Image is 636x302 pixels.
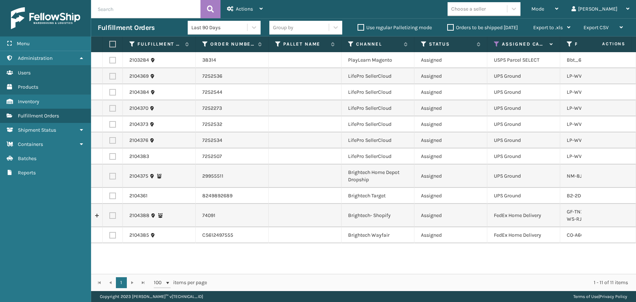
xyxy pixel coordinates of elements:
[342,68,414,84] td: LifePro SellerCloud
[196,100,269,116] td: 7252273
[342,188,414,204] td: Brightech Target
[342,227,414,243] td: Brightech Wayfair
[18,98,39,105] span: Inventory
[129,173,148,180] a: 2104375
[217,279,628,286] div: 1 - 11 of 11 items
[584,24,609,31] span: Export CSV
[98,23,155,32] h3: Fulfillment Orders
[196,84,269,100] td: 7252544
[447,24,518,31] label: Orders to be shipped [DATE]
[567,216,606,222] a: WS-RJ45-UFMA: 1
[196,116,269,132] td: 7252532
[129,232,149,239] a: 2104385
[342,100,414,116] td: LifePro SellerCloud
[414,204,487,227] td: Assigned
[116,277,127,288] a: 1
[567,105,596,111] a: LP-WVR-BLK
[414,188,487,204] td: Assigned
[358,24,432,31] label: Use regular Palletizing mode
[579,38,630,50] span: Actions
[487,227,560,243] td: FedEx Home Delivery
[414,164,487,188] td: Assigned
[487,164,560,188] td: UPS Ground
[502,41,546,47] label: Assigned Carrier Service
[137,41,182,47] label: Fulfillment Order Id
[487,116,560,132] td: UPS Ground
[487,132,560,148] td: UPS Ground
[567,137,596,143] a: LP-WVR-BLK
[17,40,30,47] span: Menu
[342,204,414,227] td: Brightech- Shopify
[573,294,598,299] a: Terms of Use
[414,132,487,148] td: Assigned
[600,294,627,299] a: Privacy Policy
[196,68,269,84] td: 7252536
[575,41,619,47] label: Product SKU
[196,52,269,68] td: 38314
[129,121,148,128] a: 2104373
[196,204,269,227] td: 74091
[129,73,149,80] a: 2104369
[18,55,52,61] span: Administration
[129,153,149,160] a: 2104383
[567,232,600,238] a: C0-A6GF-HL6A
[567,73,596,79] a: LP-WVR-BLK
[414,84,487,100] td: Assigned
[273,24,293,31] div: Group by
[487,148,560,164] td: UPS Ground
[18,170,36,176] span: Reports
[487,68,560,84] td: UPS Ground
[129,192,148,200] a: 2104361
[487,204,560,227] td: FedEx Home Delivery
[356,41,400,47] label: Channel
[451,5,486,13] div: Choose a seller
[414,148,487,164] td: Assigned
[11,7,80,29] img: logo
[18,84,38,90] span: Products
[567,173,601,179] a: NM-8JS5-61Q8
[487,100,560,116] td: UPS Ground
[342,148,414,164] td: LifePro SellerCloud
[129,212,149,219] a: 2104388
[342,52,414,68] td: PlayLearn Magento
[100,291,203,302] p: Copyright 2023 [PERSON_NAME]™ v [TECHNICAL_ID]
[154,277,207,288] span: items per page
[567,121,596,127] a: LP-WVR-BLK
[531,6,544,12] span: Mode
[129,57,149,64] a: 2103284
[129,137,148,144] a: 2104376
[236,6,253,12] span: Actions
[18,127,56,133] span: Shipment Status
[533,24,563,31] span: Export to .xls
[414,52,487,68] td: Assigned
[567,153,596,159] a: LP-WVR-BLK
[196,227,269,243] td: CS612497555
[567,89,596,95] a: LP-WVR-BLU
[129,105,148,112] a: 2104370
[429,41,473,47] label: Status
[342,132,414,148] td: LifePro SellerCloud
[283,41,327,47] label: Pallet Name
[342,116,414,132] td: LifePro SellerCloud
[196,148,269,164] td: 7252507
[487,188,560,204] td: UPS Ground
[196,164,269,188] td: 29955511
[567,209,605,215] a: GF-TNXY-XCPD: 1
[18,141,43,147] span: Containers
[18,70,31,76] span: Users
[567,193,601,199] a: B2-2D3A-9D3B
[129,89,149,96] a: 2104384
[342,84,414,100] td: LifePro SellerCloud
[414,100,487,116] td: Assigned
[414,116,487,132] td: Assigned
[154,279,165,286] span: 100
[210,41,254,47] label: Order Number
[487,84,560,100] td: UPS Ground
[196,132,269,148] td: 7252534
[487,52,560,68] td: USPS Parcel SELECT
[196,188,269,204] td: 8249892689
[567,57,584,63] a: Bbt_60
[18,155,36,162] span: Batches
[18,113,59,119] span: Fulfillment Orders
[342,164,414,188] td: Brightech Home Depot Dropship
